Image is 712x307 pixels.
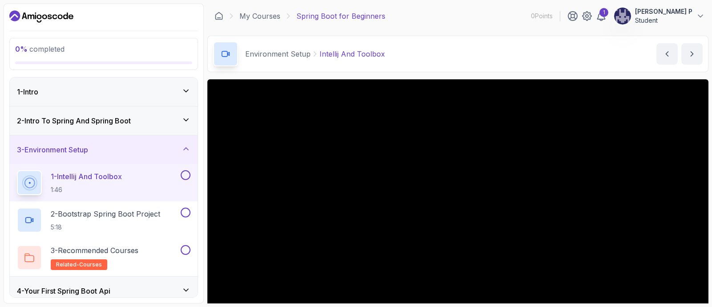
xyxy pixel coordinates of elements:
h3: 1 - Intro [17,86,38,97]
span: 0 % [15,45,28,53]
p: Intellij And Toolbox [320,49,385,59]
p: Student [635,16,692,25]
p: 2 - Bootstrap Spring Boot Project [51,209,160,219]
iframe: chat widget [657,251,712,294]
img: user profile image [614,8,631,25]
button: user profile image[PERSON_NAME] PStudent [614,7,705,25]
p: 0 Points [531,12,553,20]
button: 4-Your First Spring Boot Api [10,277,198,305]
p: 5:18 [51,223,160,232]
a: My Courses [239,11,280,21]
div: 1 [599,8,608,17]
p: 1:46 [51,185,122,194]
button: 2-Bootstrap Spring Boot Project5:18 [17,208,190,233]
button: 1-Intellij And Toolbox1:46 [17,170,190,195]
button: 1-Intro [10,78,198,106]
button: previous content [656,43,678,65]
h3: 3 - Environment Setup [17,144,88,155]
p: Environment Setup [245,49,311,59]
button: next content [681,43,703,65]
a: Dashboard [214,12,223,20]
h3: 4 - Your First Spring Boot Api [17,286,110,296]
a: 1 [596,11,607,21]
span: related-courses [56,261,102,268]
p: [PERSON_NAME] P [635,7,692,16]
span: completed [15,45,65,53]
button: 3-Recommended Coursesrelated-courses [17,245,190,270]
p: 1 - Intellij And Toolbox [51,171,122,182]
p: Spring Boot for Beginners [296,11,385,21]
a: Dashboard [9,9,73,24]
p: 3 - Recommended Courses [51,245,138,256]
button: 3-Environment Setup [10,135,198,164]
h3: 2 - Intro To Spring And Spring Boot [17,115,131,126]
button: 2-Intro To Spring And Spring Boot [10,106,198,135]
